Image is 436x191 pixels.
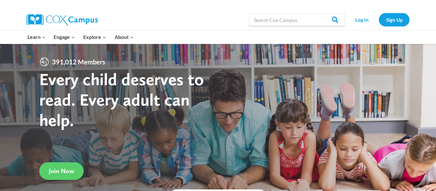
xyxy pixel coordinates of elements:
a: Join Now [39,162,84,180]
span: About [115,33,134,41]
span: Explore [83,33,106,41]
input: Search Cox Campus [249,13,345,26]
nav: Secondary Navigation [348,13,410,26]
span: Join Now [49,167,74,175]
span: Engage [54,33,75,41]
img: Cox Campus [26,14,98,26]
nav: Primary Navigation [23,30,138,44]
strong: Every child deserves to read. Every adult can help. [39,69,204,130]
span: Learn [27,33,46,41]
span: 391,012 Members [49,57,108,67]
a: Sign Up [379,13,410,26]
a: Log In [348,13,376,26]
